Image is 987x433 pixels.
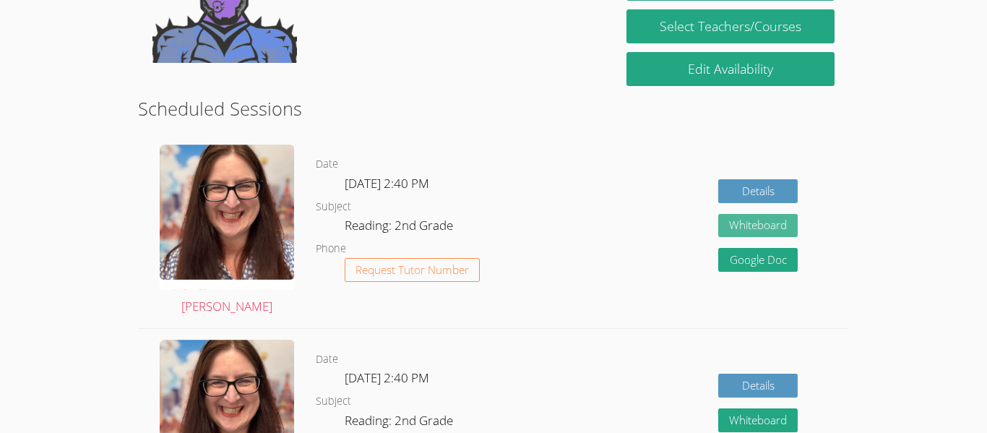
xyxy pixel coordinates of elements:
a: Details [718,179,798,203]
button: Request Tutor Number [345,258,480,282]
dd: Reading: 2nd Grade [345,215,456,240]
a: Select Teachers/Courses [626,9,835,43]
dt: Date [316,351,338,369]
dt: Date [316,155,338,173]
dt: Phone [316,240,346,258]
button: Whiteboard [718,214,798,238]
span: [DATE] 2:40 PM [345,175,429,192]
span: Request Tutor Number [355,265,469,275]
a: Edit Availability [626,52,835,86]
dt: Subject [316,198,351,216]
img: Screenshot%202025-03-23%20at%207.52.37%E2%80%AFPM.png [160,145,294,290]
a: Details [718,374,798,398]
h2: Scheduled Sessions [138,95,849,122]
span: [DATE] 2:40 PM [345,369,429,386]
dt: Subject [316,393,351,411]
button: Whiteboard [718,408,798,432]
a: [PERSON_NAME] [160,145,294,317]
a: Google Doc [718,248,798,272]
